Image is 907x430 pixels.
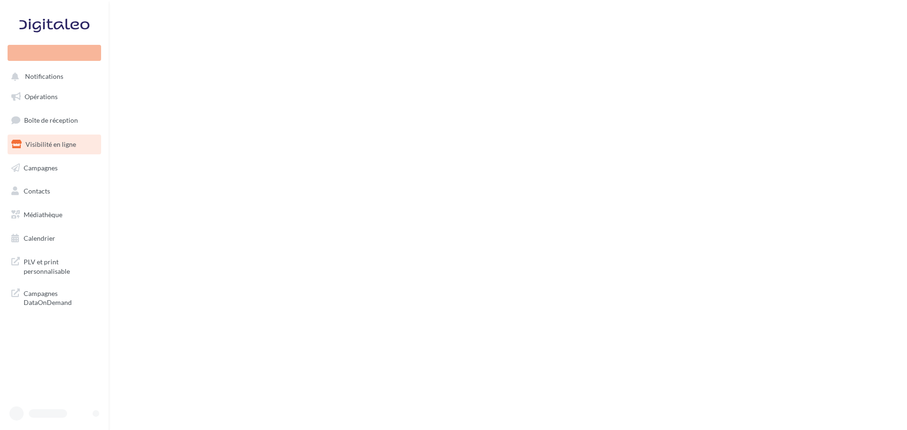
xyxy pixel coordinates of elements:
span: Médiathèque [24,211,62,219]
span: Visibilité en ligne [26,140,76,148]
span: Boîte de réception [24,116,78,124]
a: Opérations [6,87,103,107]
span: Opérations [25,93,58,101]
a: Médiathèque [6,205,103,225]
a: Campagnes [6,158,103,178]
span: PLV et print personnalisable [24,255,97,276]
a: Visibilité en ligne [6,135,103,154]
a: PLV et print personnalisable [6,252,103,279]
span: Contacts [24,187,50,195]
a: Calendrier [6,228,103,248]
div: Nouvelle campagne [8,45,101,61]
span: Notifications [25,73,63,81]
a: Contacts [6,181,103,201]
span: Calendrier [24,234,55,242]
span: Campagnes DataOnDemand [24,287,97,307]
span: Campagnes [24,163,58,171]
a: Campagnes DataOnDemand [6,283,103,311]
a: Boîte de réception [6,110,103,130]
